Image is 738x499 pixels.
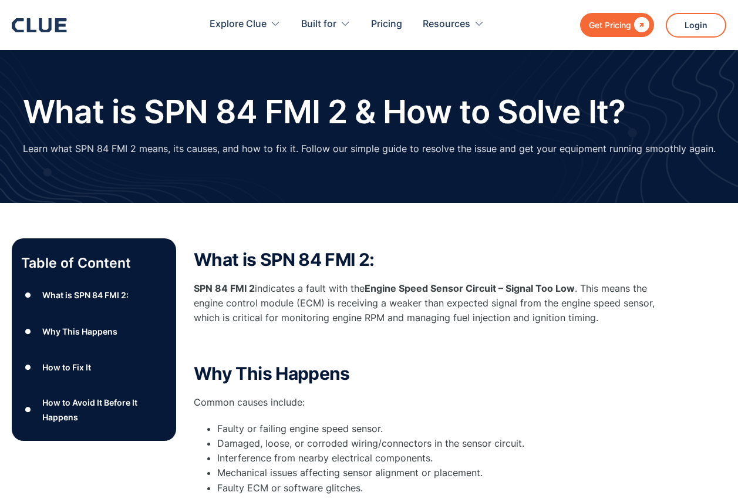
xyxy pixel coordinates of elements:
div: Built for [301,6,351,43]
div: ● [21,322,35,340]
strong: Engine Speed Sensor Circuit – Signal Too Low [365,282,575,294]
div: Explore Clue [210,6,267,43]
h1: What is SPN 84 FMI 2 & How to Solve It? [23,94,626,130]
div: How to Avoid It Before It Happens [42,395,167,424]
p: Table of Content [21,254,167,272]
a: ●Why This Happens [21,322,167,340]
div: What is SPN 84 FMI 2: [42,288,129,302]
a: Login [666,13,726,38]
p: ‍ [194,337,663,352]
strong: SPN 84 FMI 2 [194,282,255,294]
strong: What is SPN 84 FMI 2: [194,249,375,270]
p: Learn what SPN 84 FMI 2 means, its causes, and how to fix it. Follow our simple guide to resolve ... [23,141,716,156]
a: ●How to Fix It [21,359,167,376]
div: Resources [423,6,470,43]
p: Common causes include: [194,395,663,410]
a: ●What is SPN 84 FMI 2: [21,286,167,304]
strong: Why This Happens [194,363,350,384]
div: How to Fix It [42,360,91,375]
div: Get Pricing [589,18,631,32]
div: Resources [423,6,484,43]
p: indicates a fault with the . This means the engine control module (ECM) is receiving a weaker tha... [194,281,663,326]
a: ●How to Avoid It Before It Happens [21,395,167,424]
div: Built for [301,6,336,43]
li: Damaged, loose, or corroded wiring/connectors in the sensor circuit. [217,436,663,451]
li: Faulty or failing engine speed sensor. [217,422,663,436]
li: Mechanical issues affecting sensor alignment or placement. [217,466,663,480]
a: Get Pricing [580,13,654,37]
div: Explore Clue [210,6,281,43]
li: Interference from nearby electrical components. [217,451,663,466]
div:  [631,18,649,32]
div: ● [21,359,35,376]
a: Pricing [371,6,402,43]
div: ● [21,401,35,419]
div: Why This Happens [42,324,117,339]
div: ● [21,286,35,304]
